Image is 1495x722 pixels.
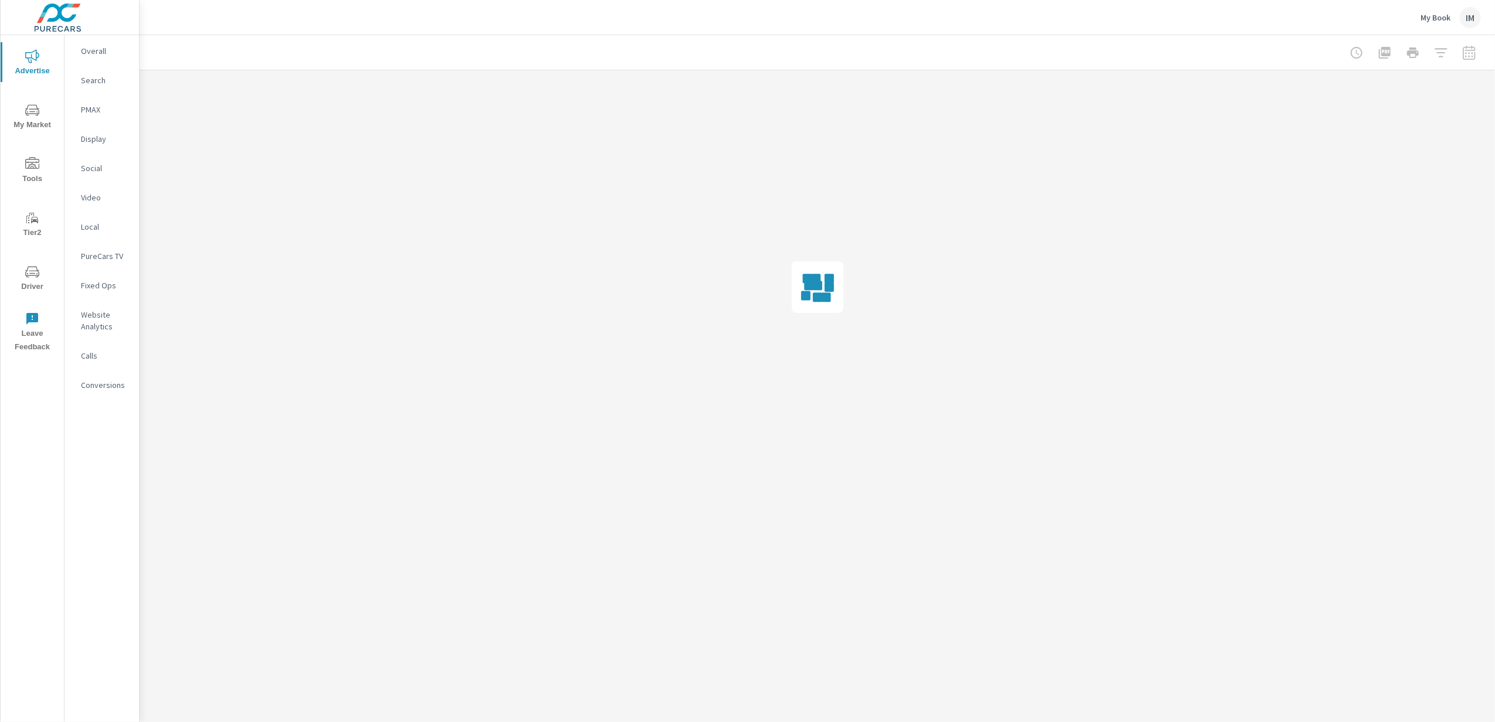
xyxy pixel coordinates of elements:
[65,277,139,294] div: Fixed Ops
[81,250,130,262] p: PureCars TV
[4,103,60,132] span: My Market
[65,71,139,89] div: Search
[81,379,130,391] p: Conversions
[65,306,139,335] div: Website Analytics
[81,309,130,332] p: Website Analytics
[81,280,130,291] p: Fixed Ops
[4,157,60,186] span: Tools
[65,130,139,148] div: Display
[81,221,130,233] p: Local
[65,159,139,177] div: Social
[65,189,139,206] div: Video
[1421,12,1450,23] p: My Book
[65,42,139,60] div: Overall
[4,312,60,354] span: Leave Feedback
[65,218,139,236] div: Local
[4,49,60,78] span: Advertise
[81,74,130,86] p: Search
[65,101,139,118] div: PMAX
[4,211,60,240] span: Tier2
[1,35,64,359] div: nav menu
[81,192,130,203] p: Video
[81,350,130,362] p: Calls
[81,45,130,57] p: Overall
[65,247,139,265] div: PureCars TV
[65,376,139,394] div: Conversions
[1460,7,1481,28] div: IM
[81,133,130,145] p: Display
[65,347,139,365] div: Calls
[81,104,130,115] p: PMAX
[81,162,130,174] p: Social
[4,265,60,294] span: Driver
